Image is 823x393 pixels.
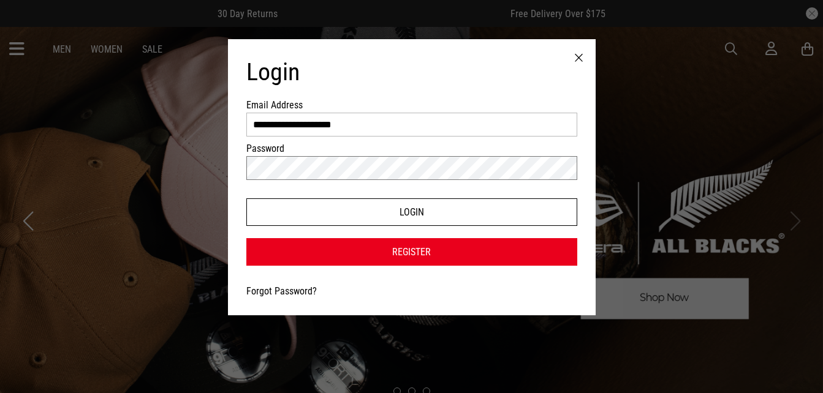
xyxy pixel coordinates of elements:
button: Open LiveChat chat widget [10,5,47,42]
label: Password [246,143,313,154]
button: Login [246,198,577,226]
a: Register [246,238,577,266]
label: Email Address [246,99,313,111]
a: Forgot Password? [246,285,317,297]
h1: Login [246,58,577,87]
